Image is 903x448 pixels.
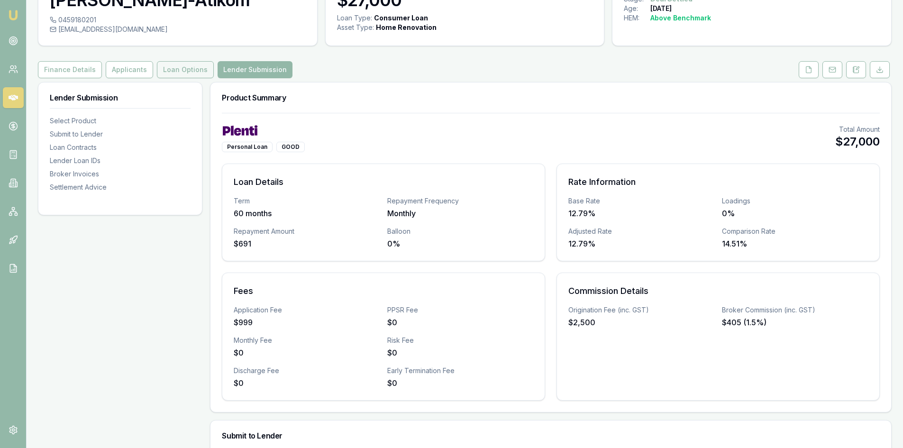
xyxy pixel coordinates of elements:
div: Total Amount [835,125,880,134]
div: Comparison Rate [722,227,868,236]
h3: Fees [234,284,533,298]
div: Early Termination Fee [387,366,533,375]
h3: Lender Submission [50,94,191,101]
div: PPSR Fee [387,305,533,315]
div: $999 [234,317,380,328]
div: Lender Loan IDs [50,156,191,165]
a: Lender Submission [216,61,294,78]
div: 14.51% [722,238,868,249]
button: Lender Submission [218,61,292,78]
div: Select Product [50,116,191,126]
div: Adjusted Rate [568,227,714,236]
div: Application Fee [234,305,380,315]
div: $27,000 [835,134,880,149]
div: $0 [387,377,533,389]
div: HEM: [624,13,650,23]
div: 12.79% [568,238,714,249]
button: Loan Options [157,61,214,78]
div: $691 [234,238,380,249]
h3: Submit to Lender [222,432,880,439]
div: GOOD [276,142,305,152]
div: [EMAIL_ADDRESS][DOMAIN_NAME] [50,25,306,34]
h3: Commission Details [568,284,868,298]
div: $0 [234,377,380,389]
div: $405 (1.5%) [722,317,868,328]
a: Applicants [104,61,155,78]
div: Monthly Fee [234,336,380,345]
button: Applicants [106,61,153,78]
div: $2,500 [568,317,714,328]
div: $0 [387,317,533,328]
div: Settlement Advice [50,183,191,192]
div: Loadings [722,196,868,206]
div: Broker Invoices [50,169,191,179]
div: 0% [387,238,533,249]
div: Base Rate [568,196,714,206]
a: Finance Details [38,61,104,78]
div: Discharge Fee [234,366,380,375]
div: Home Renovation [376,23,437,32]
div: Risk Fee [387,336,533,345]
button: Finance Details [38,61,102,78]
div: Asset Type : [337,23,374,32]
div: 60 months [234,208,380,219]
div: Monthly [387,208,533,219]
div: [DATE] [650,4,672,13]
h3: Product Summary [222,94,880,101]
div: Repayment Amount [234,227,380,236]
div: 0459180201 [50,15,306,25]
img: Plenti [222,125,258,136]
img: emu-icon-u.png [8,9,19,21]
div: Age: [624,4,650,13]
div: Personal Loan [222,142,273,152]
div: Above Benchmark [650,13,711,23]
div: 0% [722,208,868,219]
div: $0 [234,347,380,358]
a: Loan Options [155,61,216,78]
div: Consumer Loan [374,13,428,23]
div: Loan Contracts [50,143,191,152]
div: $0 [387,347,533,358]
h3: Loan Details [234,175,533,189]
div: 12.79% [568,208,714,219]
div: Loan Type: [337,13,372,23]
h3: Rate Information [568,175,868,189]
div: Balloon [387,227,533,236]
div: Origination Fee (inc. GST) [568,305,714,315]
div: Repayment Frequency [387,196,533,206]
div: Term [234,196,380,206]
div: Broker Commission (inc. GST) [722,305,868,315]
div: Submit to Lender [50,129,191,139]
